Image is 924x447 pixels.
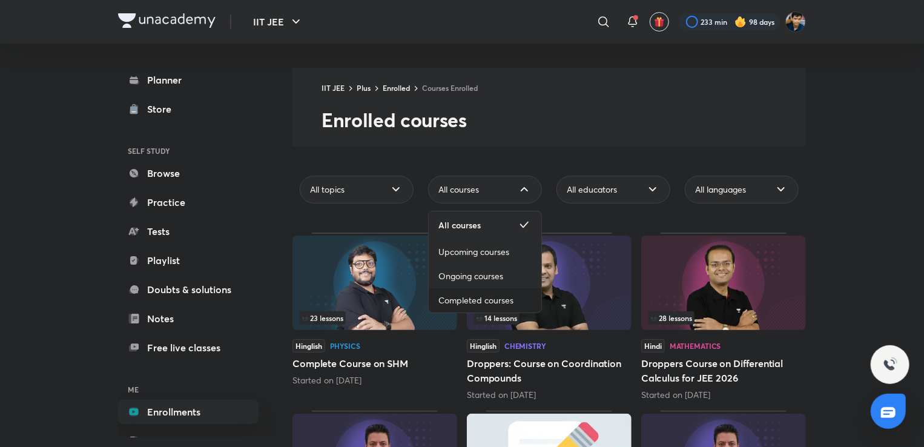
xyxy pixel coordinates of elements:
div: Physics [330,342,360,349]
span: All educators [567,184,617,196]
div: Started on Aug 8 [467,389,632,401]
div: infocontainer [300,311,450,325]
span: Hinglish [467,339,500,353]
div: infosection [648,311,799,325]
div: Mathematics [670,342,721,349]
a: Free live classes [118,336,259,360]
div: infosection [300,311,450,325]
a: Planner [118,68,259,92]
a: Doubts & solutions [118,277,259,302]
a: All courses [429,211,541,240]
div: infocontainer [474,311,624,325]
img: SHREYANSH GUPTA [785,12,806,32]
div: Complete Course on SHM [292,233,457,401]
div: infosection [474,311,624,325]
div: Started on Aug 11 [292,374,457,386]
div: Droppers: Course on Coordination Compounds [467,233,632,401]
h5: Droppers Course on Differential Calculus for JEE 2026 [641,356,806,385]
a: Courses Enrolled [422,83,478,93]
a: Tests [118,219,259,243]
img: avatar [654,16,665,27]
a: IIT JEE [322,83,345,93]
button: IIT JEE [246,10,311,34]
a: Plus [357,83,371,93]
a: Enrolled [383,83,410,93]
h5: Droppers: Course on Coordination Compounds [467,356,632,385]
button: avatar [650,12,669,31]
img: ttu [883,357,897,372]
h2: Enrolled courses [322,108,806,132]
a: Browse [118,161,259,185]
span: All topics [310,184,345,196]
span: All courses [438,184,479,196]
span: All courses [438,219,481,231]
span: Completed courses [438,294,513,306]
div: Store [147,102,179,116]
img: Company Logo [118,13,216,28]
h5: Complete Course on SHM [292,356,457,371]
div: left [648,311,799,325]
span: 14 lessons [477,314,517,322]
div: left [474,311,624,325]
div: infocontainer [648,311,799,325]
img: streak [734,16,747,28]
span: 28 lessons [651,314,692,322]
a: Store [118,97,259,121]
span: Hindi [641,339,665,353]
a: Completed courses [429,288,541,313]
h6: SELF STUDY [118,141,259,161]
a: Playlist [118,248,259,273]
span: All languages [695,184,746,196]
div: Started on Aug 1 [641,389,806,401]
div: left [300,311,450,325]
a: Notes [118,306,259,331]
div: Chemistry [504,342,546,349]
span: Hinglish [292,339,325,353]
a: Upcoming courses [429,240,541,264]
img: Thumbnail [641,236,806,330]
span: Upcoming courses [438,246,509,258]
div: Droppers Course on Differential Calculus for JEE 2026 [641,233,806,401]
a: Practice [118,190,259,214]
span: 23 lessons [302,314,343,322]
a: Company Logo [118,13,216,31]
a: Enrollments [118,400,259,424]
h6: ME [118,379,259,400]
span: Ongoing courses [438,270,503,282]
a: Ongoing courses [429,264,541,288]
img: Thumbnail [292,236,457,330]
img: Thumbnail [467,236,632,330]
